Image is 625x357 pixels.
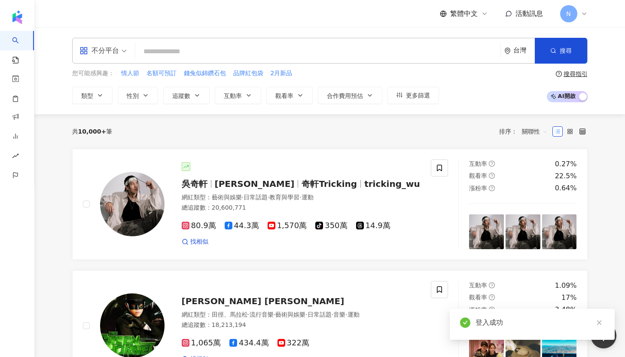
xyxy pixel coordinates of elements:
[504,48,511,54] span: environment
[318,87,382,104] button: 合作費用預估
[308,311,332,318] span: 日常話題
[332,311,333,318] span: ·
[566,9,570,18] span: N
[271,69,293,78] span: 2月新品
[277,339,309,348] span: 322萬
[333,311,345,318] span: 音樂
[522,125,548,138] span: 關聯性
[81,92,93,99] span: 類型
[242,194,244,201] span: ·
[212,311,248,318] span: 田徑、馬拉松
[596,320,602,326] span: close
[305,311,307,318] span: ·
[182,321,421,330] div: 總追蹤數 ： 18,213,194
[163,87,210,104] button: 追蹤數
[233,69,263,78] span: 品牌紅包袋
[225,221,259,230] span: 44.3萬
[268,221,307,230] span: 1,570萬
[469,306,487,313] span: 漲粉率
[469,160,487,167] span: 互動率
[121,69,140,78] button: 情人節
[78,128,107,135] span: 10,000+
[233,69,264,78] button: 品牌紅包袋
[182,221,216,230] span: 80.9萬
[127,92,139,99] span: 性別
[315,221,347,230] span: 350萬
[190,238,208,246] span: 找相似
[146,69,177,78] button: 名額可預訂
[184,69,226,78] span: 錢兔似錦鑽石包
[183,69,226,78] button: 錢兔似錦鑽石包
[356,221,390,230] span: 14.9萬
[215,179,295,189] span: [PERSON_NAME]
[506,214,540,249] img: post-image
[182,311,421,319] div: 網紅類型 ：
[79,44,119,58] div: 不分平台
[555,305,577,314] div: 3.48%
[182,179,207,189] span: 吳奇軒
[564,70,588,77] div: 搜尋指引
[224,92,242,99] span: 互動率
[172,92,190,99] span: 追蹤數
[556,71,562,77] span: question-circle
[555,281,577,290] div: 1.09%
[121,69,139,78] span: 情人節
[275,311,305,318] span: 藝術與娛樂
[274,311,275,318] span: ·
[348,311,360,318] span: 運動
[302,194,314,201] span: 運動
[555,183,577,193] div: 0.64%
[489,307,495,313] span: question-circle
[489,173,495,179] span: question-circle
[72,87,113,104] button: 類型
[469,294,487,301] span: 觀看率
[244,194,268,201] span: 日常話題
[499,125,552,138] div: 排序：
[299,194,301,201] span: ·
[450,9,478,18] span: 繁體中文
[146,69,177,78] span: 名額可預訂
[535,38,587,64] button: 搜尋
[542,214,577,249] img: post-image
[555,159,577,169] div: 0.27%
[269,194,299,201] span: 教育與學習
[489,282,495,288] span: question-circle
[12,31,29,64] a: search
[268,194,269,201] span: ·
[79,46,88,55] span: appstore
[229,339,269,348] span: 434.4萬
[72,128,113,135] div: 共 筆
[182,238,208,246] a: 找相似
[100,172,165,236] img: KOL Avatar
[10,10,24,24] img: logo icon
[560,47,572,54] span: 搜尋
[182,204,421,212] div: 總追蹤數 ： 20,600,771
[489,161,495,167] span: question-circle
[266,87,313,104] button: 觀看率
[489,294,495,300] span: question-circle
[215,87,261,104] button: 互動率
[469,172,487,179] span: 觀看率
[345,311,347,318] span: ·
[364,179,420,189] span: tricking_wu
[406,92,430,99] span: 更多篩選
[212,194,242,201] span: 藝術與娛樂
[327,92,363,99] span: 合作費用預估
[72,149,588,260] a: KOL Avatar吳奇軒[PERSON_NAME]奇軒Trickingtricking_wu網紅類型：藝術與娛樂·日常話題·教育與學習·運動總追蹤數：20,600,77180.9萬44.3萬1...
[250,311,274,318] span: 流行音樂
[469,185,487,192] span: 漲粉率
[302,179,357,189] span: 奇軒Tricking
[182,296,345,306] span: [PERSON_NAME] [PERSON_NAME]
[248,311,250,318] span: ·
[489,185,495,191] span: question-circle
[72,69,114,78] span: 您可能感興趣：
[515,9,543,18] span: 活動訊息
[476,317,604,328] div: 登入成功
[513,47,535,54] div: 台灣
[561,293,577,302] div: 17%
[182,339,221,348] span: 1,065萬
[469,282,487,289] span: 互動率
[12,147,19,167] span: rise
[270,69,293,78] button: 2月新品
[469,214,504,249] img: post-image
